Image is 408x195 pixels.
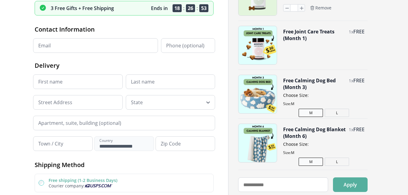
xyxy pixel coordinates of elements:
[35,25,95,33] span: Contact Information
[238,75,277,113] img: Free Calming Dog Bed (Month 3)
[49,177,117,183] label: Free shipping (1-2 Business Days)
[283,141,365,147] span: Choose Size:
[299,158,323,166] button: M
[310,5,331,11] button: Remove
[151,5,168,12] p: Ends in
[186,4,195,12] span: 26
[85,184,112,187] img: Usps courier company
[333,177,368,192] button: Apply
[283,101,365,106] span: Size: M
[283,150,365,155] span: Size: M
[35,161,214,169] h2: Shipping Method
[325,109,349,117] button: L
[51,5,114,12] p: 3 Free Gifts + Free Shipping
[283,126,346,139] button: Free Calming Dog Blanket (Month 6)
[349,29,353,35] span: 1 x
[197,5,198,12] span: :
[283,92,365,98] span: Choose Size:
[325,158,349,166] button: L
[349,127,353,132] span: 1 x
[283,28,346,42] button: Free Joint Care Treats (Month 1)
[238,124,277,162] img: Free Calming Dog Blanket (Month 6)
[349,78,353,84] span: 1 x
[183,5,184,12] span: :
[299,109,323,117] button: M
[353,28,365,35] span: FREE
[315,5,331,11] span: Remove
[199,4,208,12] span: 53
[35,61,60,70] span: Delivery
[173,4,182,12] span: 18
[49,183,85,189] span: Courier company:
[353,77,365,84] span: FREE
[353,126,365,133] span: FREE
[283,77,346,91] button: Free Calming Dog Bed (Month 3)
[238,26,277,64] img: Free Joint Care Treats (Month 1)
